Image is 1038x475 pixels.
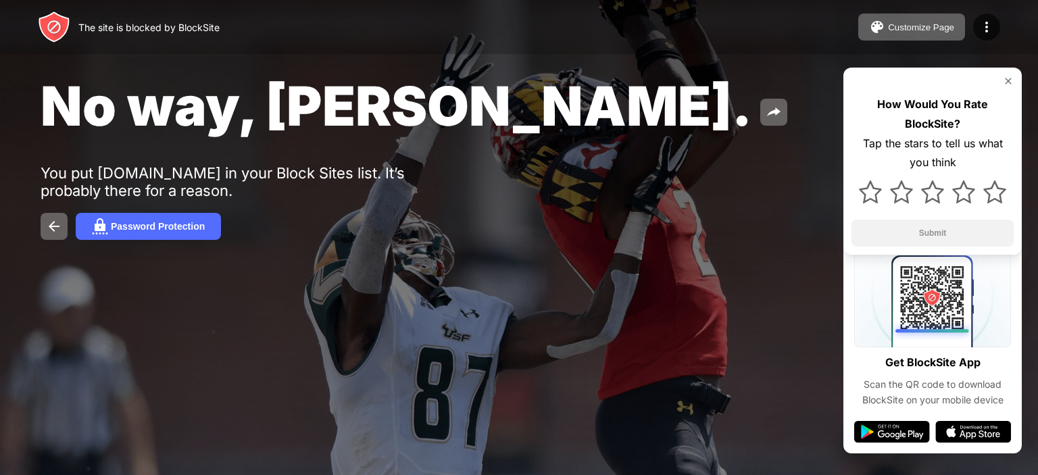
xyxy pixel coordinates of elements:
img: star.svg [983,180,1006,203]
div: Tap the stars to tell us what you think [851,134,1014,173]
button: Submit [851,220,1014,247]
img: star.svg [921,180,944,203]
img: star.svg [952,180,975,203]
div: How Would You Rate BlockSite? [851,95,1014,134]
iframe: Banner [41,305,360,459]
img: star.svg [859,180,882,203]
img: share.svg [766,104,782,120]
img: password.svg [92,218,108,234]
div: Customize Page [888,22,954,32]
div: Password Protection [111,221,205,232]
div: Get BlockSite App [885,353,981,372]
img: star.svg [890,180,913,203]
img: rate-us-close.svg [1003,76,1014,86]
img: menu-icon.svg [979,19,995,35]
span: No way, [PERSON_NAME]. [41,73,752,139]
img: google-play.svg [854,421,930,443]
button: Customize Page [858,14,965,41]
div: Scan the QR code to download BlockSite on your mobile device [854,377,1011,407]
div: You put [DOMAIN_NAME] in your Block Sites list. It’s probably there for a reason. [41,164,458,199]
img: pallet.svg [869,19,885,35]
img: header-logo.svg [38,11,70,43]
img: app-store.svg [935,421,1011,443]
div: The site is blocked by BlockSite [78,22,220,33]
button: Password Protection [76,213,221,240]
img: back.svg [46,218,62,234]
